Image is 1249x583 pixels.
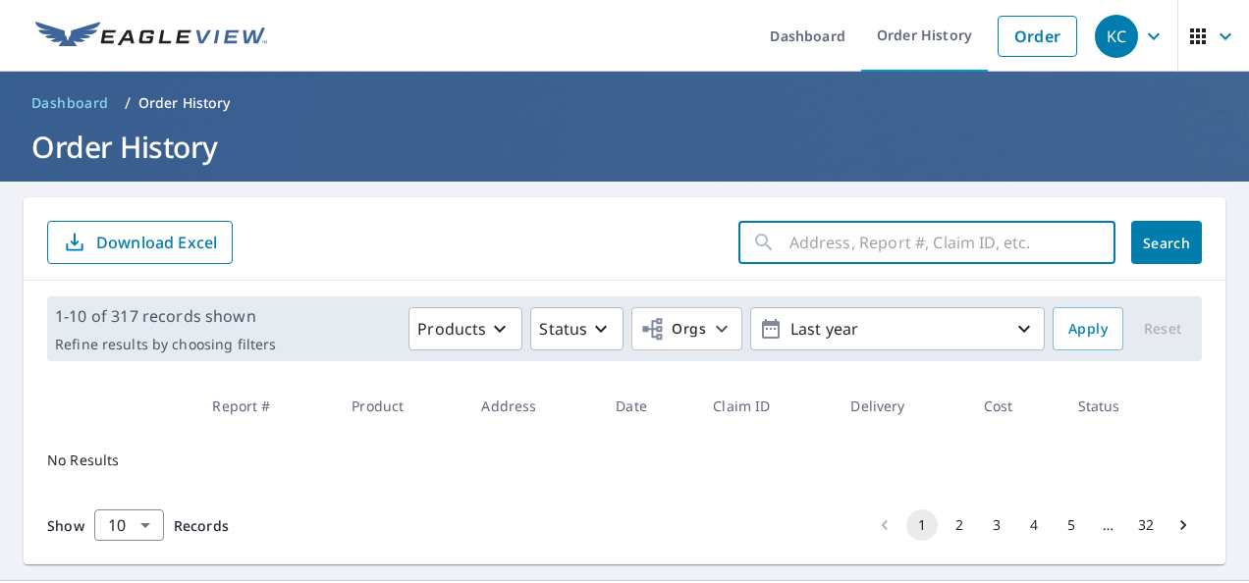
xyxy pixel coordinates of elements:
[47,516,84,535] span: Show
[866,509,1202,541] nav: pagination navigation
[96,232,217,253] p: Download Excel
[1131,221,1202,264] button: Search
[138,93,231,113] p: Order History
[417,317,486,341] p: Products
[125,91,131,115] li: /
[697,377,835,435] th: Claim ID
[24,435,196,486] td: No Results
[600,377,697,435] th: Date
[640,317,706,342] span: Orgs
[750,307,1045,350] button: Last year
[981,509,1012,541] button: Go to page 3
[631,307,742,350] button: Orgs
[1130,509,1162,541] button: Go to page 32
[1093,515,1124,535] div: …
[1056,509,1087,541] button: Go to page 5
[906,509,938,541] button: page 1
[94,509,164,541] div: Show 10 records
[24,87,1225,119] nav: breadcrumb
[465,377,600,435] th: Address
[789,215,1115,270] input: Address, Report #, Claim ID, etc.
[408,307,522,350] button: Products
[47,221,233,264] button: Download Excel
[1147,234,1186,252] span: Search
[35,22,267,51] img: EV Logo
[196,377,336,435] th: Report #
[336,377,465,435] th: Product
[783,312,1012,346] p: Last year
[530,307,624,350] button: Status
[31,93,109,113] span: Dashboard
[1018,509,1050,541] button: Go to page 4
[835,377,968,435] th: Delivery
[55,336,276,353] p: Refine results by choosing filters
[998,16,1077,57] a: Order
[55,304,276,328] p: 1-10 of 317 records shown
[1062,377,1176,435] th: Status
[24,127,1225,167] h1: Order History
[174,516,229,535] span: Records
[539,317,587,341] p: Status
[24,87,117,119] a: Dashboard
[1095,15,1138,58] div: KC
[94,498,164,553] div: 10
[1053,307,1123,350] button: Apply
[944,509,975,541] button: Go to page 2
[968,377,1062,435] th: Cost
[1068,317,1108,342] span: Apply
[1168,509,1199,541] button: Go to next page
